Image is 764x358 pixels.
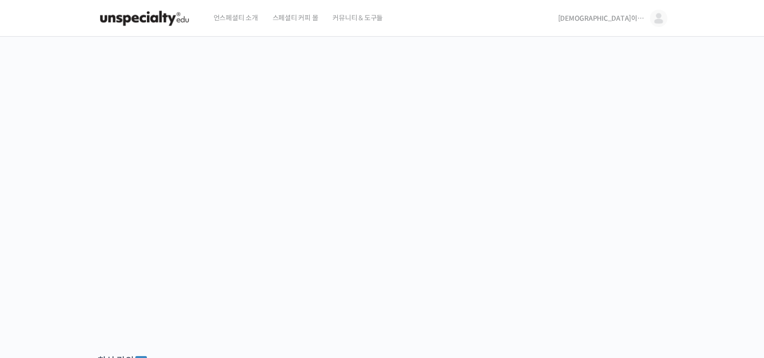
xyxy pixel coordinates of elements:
[10,201,755,214] p: 시간과 장소에 구애받지 않고, 검증된 커리큘럼으로
[558,14,645,23] span: [DEMOGRAPHIC_DATA]이라부러
[10,148,755,196] p: [PERSON_NAME]을 다하는 당신을 위해, 최고와 함께 만든 커피 클래스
